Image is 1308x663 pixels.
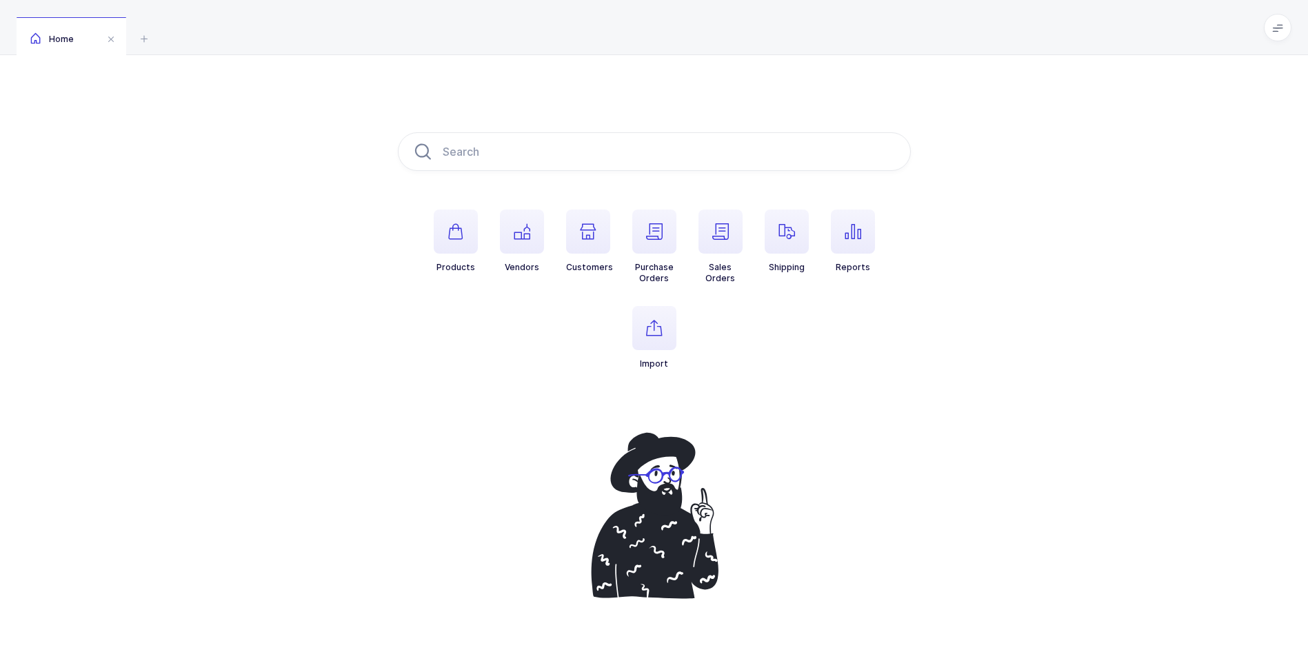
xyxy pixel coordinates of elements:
[398,132,911,171] input: Search
[632,306,676,369] button: Import
[765,210,809,273] button: Shipping
[566,210,613,273] button: Customers
[577,425,732,606] img: pointing-up.svg
[632,210,676,284] button: PurchaseOrders
[698,210,743,284] button: SalesOrders
[30,34,74,44] span: Home
[434,210,478,273] button: Products
[831,210,875,273] button: Reports
[500,210,544,273] button: Vendors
